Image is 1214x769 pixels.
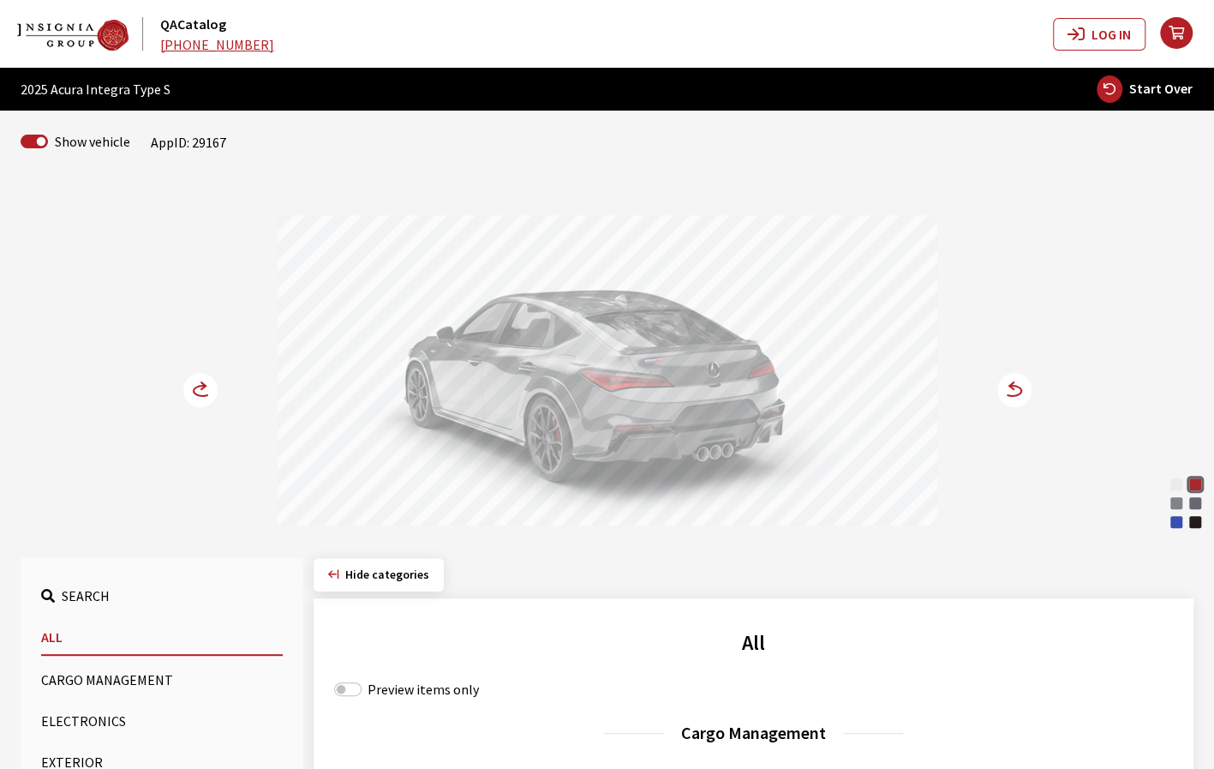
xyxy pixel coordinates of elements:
[1168,495,1185,512] div: Lunar Silver Metallic
[1168,514,1185,531] div: Apex Blue Pearl
[41,663,283,697] button: Cargo Management
[21,79,170,99] span: 2025 Acura Integra Type S
[334,720,1173,746] h3: Cargo Management
[1187,495,1204,512] div: Liquid Carbon Metallic
[1159,3,1214,64] button: your cart
[1129,80,1193,97] span: Start Over
[1053,18,1145,51] button: Log In
[41,620,283,656] button: All
[1187,476,1204,493] div: Performance Red Pearl
[41,704,283,738] button: Electronics
[1168,476,1185,493] div: Platinum White Pearl
[314,558,444,592] button: Hide categories
[55,131,130,152] label: Show vehicle
[334,628,1173,658] h2: All
[345,567,429,582] span: Click to hide category section.
[368,679,479,700] label: Preview items only
[160,36,274,53] a: [PHONE_NUMBER]
[17,17,157,50] a: QACatalog logo
[17,20,129,51] img: Dashboard
[160,15,226,33] a: QACatalog
[151,132,226,153] div: AppID: 29167
[1187,514,1204,531] div: Majestic Black Pearl
[1096,75,1193,104] button: Start Over
[62,587,110,604] span: Search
